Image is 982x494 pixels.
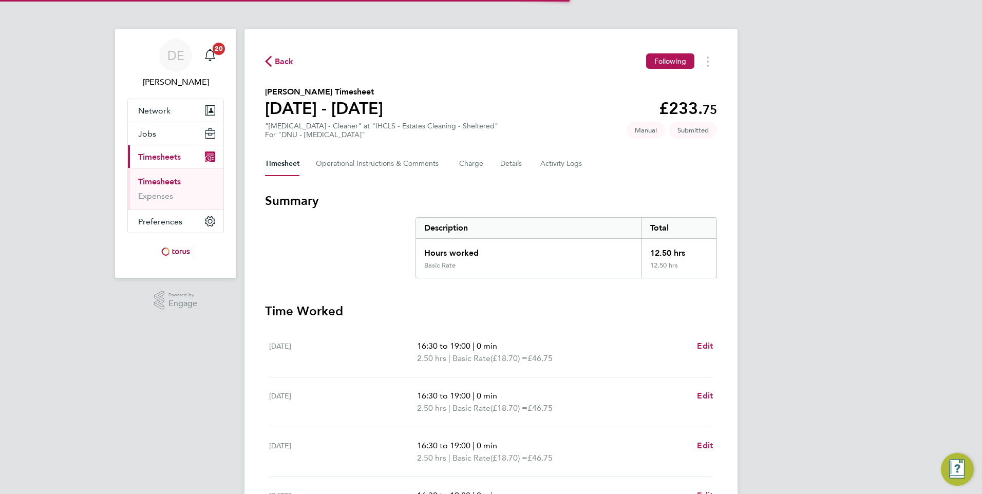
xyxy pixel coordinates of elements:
a: Powered byEngage [154,291,198,310]
span: 2.50 hrs [417,353,446,363]
app-decimal: £233. [659,99,717,118]
span: Basic Rate [452,352,490,365]
button: Timesheets [128,145,223,168]
div: Basic Rate [424,261,456,270]
span: Jobs [138,129,156,139]
nav: Main navigation [115,29,236,278]
span: Engage [168,299,197,308]
button: Back [265,55,294,68]
a: DE[PERSON_NAME] [127,39,224,88]
a: Expenses [138,191,173,201]
span: Following [654,56,686,66]
a: Edit [697,340,713,352]
div: 12.50 hrs [641,239,716,261]
button: Activity Logs [540,151,583,176]
h3: Summary [265,193,717,209]
div: Description [416,218,641,238]
span: 0 min [477,391,497,401]
span: | [448,353,450,363]
button: Jobs [128,122,223,145]
span: Back [275,55,294,68]
span: | [473,341,475,351]
div: [DATE] [269,390,417,414]
span: 75 [703,102,717,117]
button: Charge [459,151,484,176]
span: 16:30 to 19:00 [417,441,470,450]
span: Preferences [138,217,182,226]
span: Powered by [168,291,197,299]
span: 16:30 to 19:00 [417,391,470,401]
h2: [PERSON_NAME] Timesheet [265,86,383,98]
span: Basic Rate [452,402,490,414]
span: This timesheet is Submitted. [669,122,717,139]
span: 0 min [477,341,497,351]
div: Hours worked [416,239,641,261]
button: Timesheets Menu [698,53,717,69]
span: (£18.70) = [490,353,527,363]
button: Operational Instructions & Comments [316,151,443,176]
a: 20 [200,39,220,72]
button: Engage Resource Center [941,453,974,486]
div: Total [641,218,716,238]
span: 0 min [477,441,497,450]
button: Following [646,53,694,69]
a: Timesheets [138,177,181,186]
div: For "DNU - [MEDICAL_DATA]" [265,130,498,139]
span: (£18.70) = [490,453,527,463]
span: This timesheet was manually created. [627,122,665,139]
a: Go to home page [127,243,224,260]
div: [DATE] [269,340,417,365]
span: Edit [697,441,713,450]
span: Edit [697,341,713,351]
h3: Time Worked [265,303,717,319]
div: "[MEDICAL_DATA] - Cleaner" at "IHCLS - Estates Cleaning - Sheltered" [265,122,498,139]
span: Timesheets [138,152,181,162]
a: Edit [697,440,713,452]
span: | [448,453,450,463]
div: Summary [416,217,717,278]
button: Network [128,99,223,122]
span: £46.75 [527,453,553,463]
h1: [DATE] - [DATE] [265,98,383,119]
img: torus-logo-retina.png [158,243,194,260]
span: 2.50 hrs [417,453,446,463]
span: Danielle Ebden [127,76,224,88]
span: | [473,391,475,401]
a: Edit [697,390,713,402]
span: £46.75 [527,353,553,363]
span: 20 [213,43,225,55]
span: Edit [697,391,713,401]
button: Preferences [128,210,223,233]
span: | [448,403,450,413]
span: (£18.70) = [490,403,527,413]
div: Timesheets [128,168,223,210]
button: Timesheet [265,151,299,176]
span: 2.50 hrs [417,403,446,413]
div: 12.50 hrs [641,261,716,278]
span: | [473,441,475,450]
span: 16:30 to 19:00 [417,341,470,351]
div: [DATE] [269,440,417,464]
span: Network [138,106,171,116]
span: £46.75 [527,403,553,413]
button: Details [500,151,524,176]
span: DE [167,49,184,62]
span: Basic Rate [452,452,490,464]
